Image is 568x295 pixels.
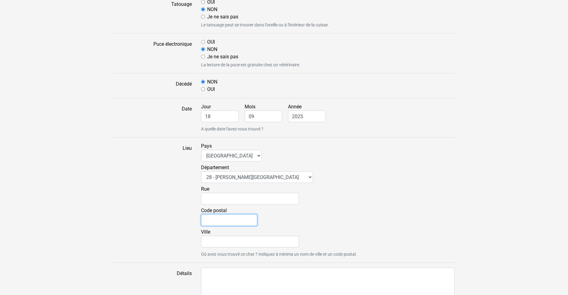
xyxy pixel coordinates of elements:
[201,40,205,44] input: OUI
[201,236,299,247] input: Ville
[288,103,330,122] label: Année
[207,6,217,13] label: NON
[201,103,243,122] label: Jour
[201,15,205,19] input: Je ne sais pas
[207,78,217,86] label: NON
[201,251,455,258] small: Où avez vous trouvé ce chat ? Indiquez à minima un nom de ville et un code postal.
[109,142,196,258] label: Lieu
[201,164,313,183] label: Département
[201,7,205,11] input: NON
[288,111,326,122] input: Année
[201,55,205,59] input: Je ne sais pas
[201,62,455,68] small: La lecture de la puce est gratuite chez un vétérinaire.
[201,80,205,84] input: NON
[201,111,239,122] input: Jour
[201,207,257,226] label: Code postal
[201,142,262,161] label: Pays
[201,214,257,226] input: Code postal
[201,185,299,204] label: Rue
[245,103,287,122] label: Mois
[201,171,313,183] select: Département
[201,22,455,28] small: Le tatouage peut se trouver dans l'oreille ou à l'intérieur de la cuisse.
[109,38,196,68] label: Puce électronique
[245,111,282,122] input: Mois
[201,87,205,91] input: OUI
[201,47,205,51] input: NON
[201,193,299,204] input: Rue
[207,86,215,93] label: OUI
[109,78,196,93] label: Décédé
[109,103,196,132] label: Date
[207,38,215,46] label: OUI
[207,13,238,21] label: Je ne sais pas
[201,228,299,247] label: Ville
[207,53,238,60] label: Je ne sais pas
[201,150,262,161] select: Pays
[207,46,217,53] label: NON
[201,126,455,132] small: A quelle date l'avez-vous trouvé ?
